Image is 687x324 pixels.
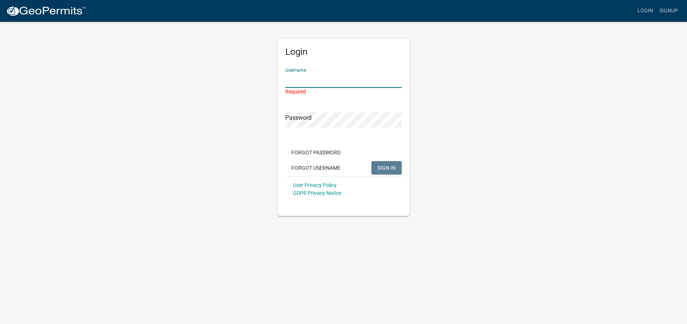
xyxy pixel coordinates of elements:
a: Signup [656,4,681,18]
a: Login [634,4,656,18]
button: Forgot Username [285,161,347,175]
h5: Login [285,47,402,57]
a: GDPR Privacy Notice [293,190,341,196]
span: SIGN IN [377,164,396,170]
div: Required [285,88,402,96]
button: SIGN IN [371,161,402,175]
a: User Privacy Policy [293,182,337,188]
button: Forgot Password [285,146,347,159]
